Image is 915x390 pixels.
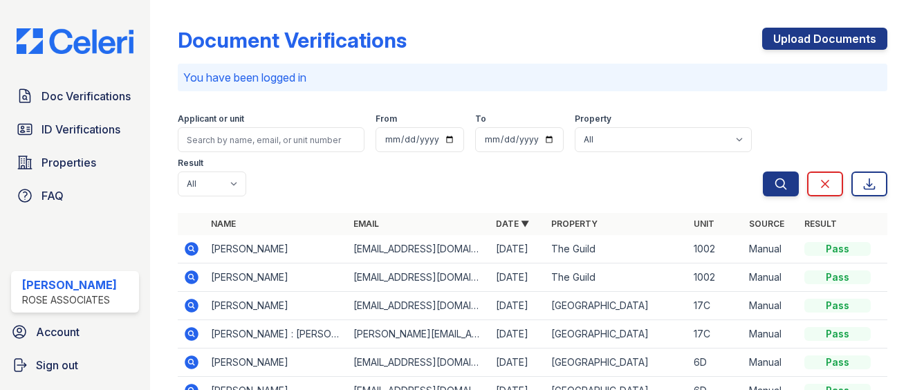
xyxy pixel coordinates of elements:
[490,235,546,263] td: [DATE]
[353,219,379,229] a: Email
[36,357,78,373] span: Sign out
[41,88,131,104] span: Doc Verifications
[348,263,490,292] td: [EMAIL_ADDRESS][DOMAIN_NAME]
[6,28,145,55] img: CE_Logo_Blue-a8612792a0a2168367f1c8372b55b34899dd931a85d93a1a3d3e32e68fde9ad4.png
[743,263,799,292] td: Manual
[178,113,244,124] label: Applicant or unit
[41,121,120,138] span: ID Verifications
[348,349,490,377] td: [EMAIL_ADDRESS][DOMAIN_NAME]
[205,235,348,263] td: [PERSON_NAME]
[688,292,743,320] td: 17C
[551,219,598,229] a: Property
[688,320,743,349] td: 17C
[490,263,546,292] td: [DATE]
[496,219,529,229] a: Date ▼
[762,28,887,50] a: Upload Documents
[178,158,203,169] label: Result
[743,292,799,320] td: Manual
[22,293,117,307] div: Rose Associates
[36,324,80,340] span: Account
[743,235,799,263] td: Manual
[183,69,882,86] p: You have been logged in
[11,82,139,110] a: Doc Verifications
[804,355,871,369] div: Pass
[546,263,688,292] td: The Guild
[688,235,743,263] td: 1002
[804,327,871,341] div: Pass
[41,154,96,171] span: Properties
[490,349,546,377] td: [DATE]
[804,242,871,256] div: Pass
[743,320,799,349] td: Manual
[475,113,486,124] label: To
[11,149,139,176] a: Properties
[804,219,837,229] a: Result
[205,320,348,349] td: [PERSON_NAME] : [PERSON_NAME],
[546,349,688,377] td: [GEOGRAPHIC_DATA]
[688,263,743,292] td: 1002
[743,349,799,377] td: Manual
[749,219,784,229] a: Source
[546,235,688,263] td: The Guild
[6,351,145,379] a: Sign out
[11,182,139,210] a: FAQ
[6,318,145,346] a: Account
[348,235,490,263] td: [EMAIL_ADDRESS][DOMAIN_NAME]
[11,115,139,143] a: ID Verifications
[41,187,64,204] span: FAQ
[546,320,688,349] td: [GEOGRAPHIC_DATA]
[694,219,714,229] a: Unit
[546,292,688,320] td: [GEOGRAPHIC_DATA]
[178,28,407,53] div: Document Verifications
[348,320,490,349] td: [PERSON_NAME][EMAIL_ADDRESS][PERSON_NAME][DOMAIN_NAME]
[348,292,490,320] td: [EMAIL_ADDRESS][DOMAIN_NAME]
[490,292,546,320] td: [DATE]
[205,263,348,292] td: [PERSON_NAME]
[205,292,348,320] td: [PERSON_NAME]
[490,320,546,349] td: [DATE]
[205,349,348,377] td: [PERSON_NAME]
[804,270,871,284] div: Pass
[804,299,871,313] div: Pass
[178,127,365,152] input: Search by name, email, or unit number
[22,277,117,293] div: [PERSON_NAME]
[688,349,743,377] td: 6D
[376,113,397,124] label: From
[575,113,611,124] label: Property
[211,219,236,229] a: Name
